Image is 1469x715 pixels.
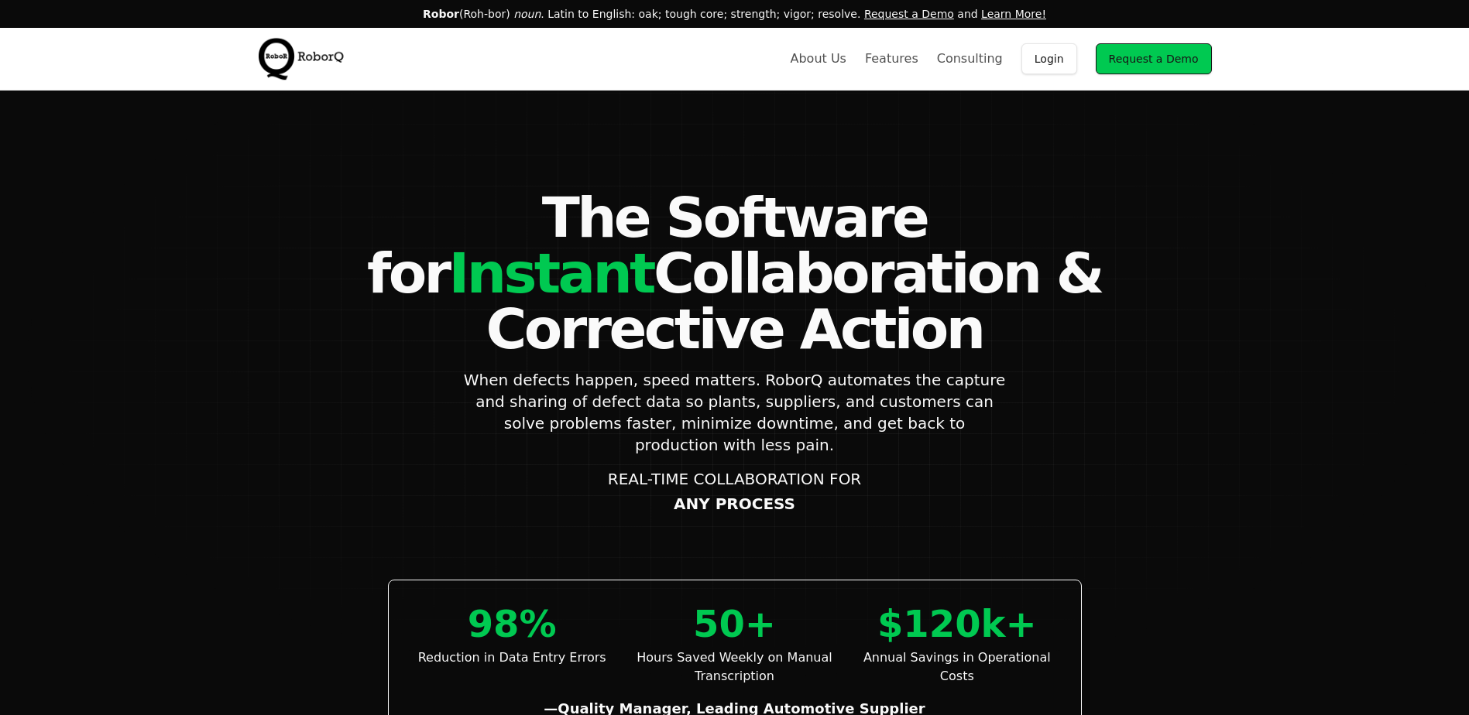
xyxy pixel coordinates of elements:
[414,648,611,667] p: Reduction in Data Entry Errors
[258,190,1212,357] h1: The Software for Collaboration & Corrective Action
[449,241,654,306] span: Instant
[636,648,833,686] p: Hours Saved Weekly on Manual Transcription
[636,605,833,642] p: 50+
[865,50,918,68] a: Features
[1096,43,1212,74] a: Request a Demo
[1021,43,1077,74] a: Login
[423,8,459,20] span: Robor
[414,605,611,642] p: 98%
[258,36,351,82] img: RoborQ Inc. Logo
[858,648,1055,686] p: Annual Savings in Operational Costs
[608,468,862,490] span: REAL-TIME COLLABORATION FOR
[858,605,1055,642] p: $120k+
[513,8,541,20] em: noun
[981,8,1046,20] a: Learn More!
[674,494,795,513] span: ANY PROCESS
[464,369,1006,456] p: When defects happen, speed matters. RoborQ automates the capture and sharing of defect data so pl...
[19,6,1450,22] p: (Roh-bor) . Latin to English: oak; tough core; strength; vigor; resolve. and
[937,50,1003,68] a: Consulting
[790,50,846,68] a: About Us
[864,8,954,20] a: Request a Demo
